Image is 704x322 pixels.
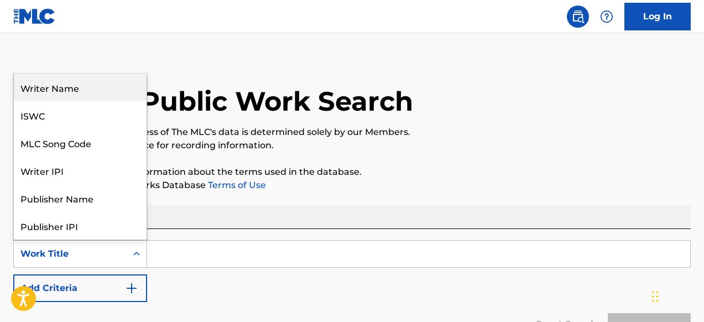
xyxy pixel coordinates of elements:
p: The accuracy and completeness of The MLC's data is determined solely by our Members. [13,126,691,139]
div: Writer IPI [14,157,147,184]
a: Public Search [567,6,589,28]
img: search [571,10,585,23]
div: Publisher Name [14,184,147,212]
button: Add Criteria [13,274,147,302]
div: Drag [652,280,659,313]
img: help [600,10,613,23]
img: 9d2ae6d4665cec9f34b9.svg [125,282,138,295]
div: MLC Song Code [14,129,147,157]
a: Terms of Use [206,180,266,190]
p: Please review the Musical Works Database [13,179,691,192]
img: MLC Logo [13,8,56,24]
p: Please for more information about the terms used in the database. [13,165,691,179]
div: Work Title [20,247,120,261]
div: Help [596,6,618,28]
a: Log In [624,3,691,30]
div: Publisher IPI [14,212,147,240]
iframe: Chat Widget [649,269,704,322]
p: It is not an authoritative source for recording information. [13,139,691,152]
div: ISWC [14,101,147,129]
div: Writer Name [14,74,147,101]
h1: The MLC Public Work Search [13,85,413,118]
